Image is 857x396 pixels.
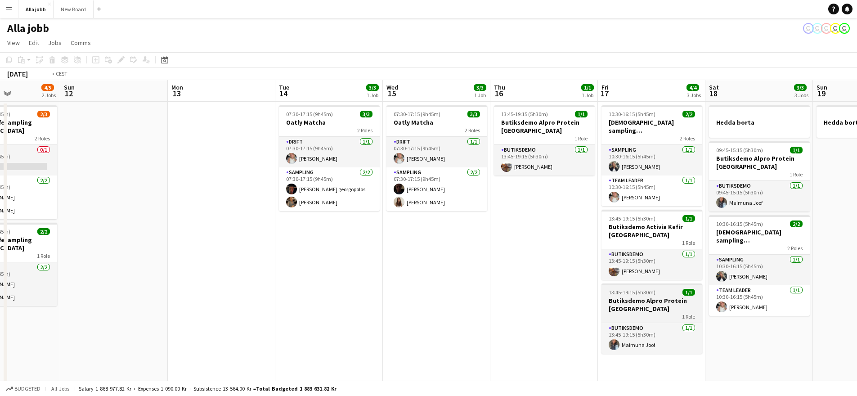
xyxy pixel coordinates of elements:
[386,118,487,126] h3: Oatly Matcha
[709,181,810,211] app-card-role: Butiksdemo1/109:45-15:15 (5h30m)Maimuna Joof
[682,215,695,222] span: 1/1
[601,249,702,280] app-card-role: Butiksdemo1/113:45-19:15 (5h30m)[PERSON_NAME]
[601,297,702,313] h3: Butiksdemo Alpro Protein [GEOGRAPHIC_DATA]
[360,111,372,117] span: 3/3
[601,323,702,354] app-card-role: Butiksdemo1/113:45-19:15 (5h30m)Maimuna Joof
[357,127,372,134] span: 2 Roles
[709,105,810,138] app-job-card: Hedda borta
[609,289,655,296] span: 13:45-19:15 (5h30m)
[474,84,486,91] span: 3/3
[709,141,810,211] app-job-card: 09:45-15:15 (5h30m)1/1Butiksdemo Alpro Protein [GEOGRAPHIC_DATA]1 RoleButiksdemo1/109:45-15:15 (5...
[601,210,702,280] div: 13:45-19:15 (5h30m)1/1Butiksdemo Activia Kefir [GEOGRAPHIC_DATA]1 RoleButiksdemo1/113:45-19:15 (5...
[63,88,75,99] span: 12
[7,22,49,35] h1: Alla jobb
[790,147,803,153] span: 1/1
[581,84,594,91] span: 1/1
[41,84,54,91] span: 4/5
[29,39,39,47] span: Edit
[600,88,609,99] span: 17
[4,37,23,49] a: View
[790,171,803,178] span: 1 Role
[601,283,702,354] div: 13:45-19:15 (5h30m)1/1Butiksdemo Alpro Protein [GEOGRAPHIC_DATA]1 RoleButiksdemo1/113:45-19:15 (5...
[18,0,54,18] button: Alla jobb
[386,167,487,211] app-card-role: Sampling2/207:30-17:15 (9h45m)[PERSON_NAME][PERSON_NAME]
[601,118,702,135] h3: [DEMOGRAPHIC_DATA] sampling [GEOGRAPHIC_DATA]
[609,215,655,222] span: 13:45-19:15 (5h30m)
[170,88,183,99] span: 13
[709,118,810,126] h3: Hedda borta
[817,83,827,91] span: Sun
[601,223,702,239] h3: Butiksdemo Activia Kefir [GEOGRAPHIC_DATA]
[709,154,810,171] h3: Butiksdemo Alpro Protein [GEOGRAPHIC_DATA]
[171,83,183,91] span: Mon
[680,135,695,142] span: 2 Roles
[49,385,71,392] span: All jobs
[609,111,655,117] span: 10:30-16:15 (5h45m)
[821,23,832,34] app-user-avatar: Emil Hasselberg
[42,92,56,99] div: 2 Jobs
[67,37,94,49] a: Comms
[601,145,702,175] app-card-role: Sampling1/110:30-16:15 (5h45m)[PERSON_NAME]
[465,127,480,134] span: 2 Roles
[575,111,588,117] span: 1/1
[64,83,75,91] span: Sun
[48,39,62,47] span: Jobs
[4,384,42,394] button: Budgeted
[71,39,91,47] span: Comms
[601,175,702,206] app-card-role: Team Leader1/110:30-16:15 (5h45m)[PERSON_NAME]
[830,23,841,34] app-user-avatar: August Löfgren
[494,145,595,175] app-card-role: Butiksdemo1/113:45-19:15 (5h30m)[PERSON_NAME]
[279,105,380,211] app-job-card: 07:30-17:15 (9h45m)3/3Oatly Matcha2 RolesDrift1/107:30-17:15 (9h45m)[PERSON_NAME]Sampling2/207:30...
[709,255,810,285] app-card-role: Sampling1/110:30-16:15 (5h45m)[PERSON_NAME]
[37,111,50,117] span: 2/3
[56,70,67,77] div: CEST
[37,252,50,259] span: 1 Role
[794,84,807,91] span: 3/3
[812,23,823,34] app-user-avatar: Hedda Lagerbielke
[839,23,850,34] app-user-avatar: Stina Dahl
[386,105,487,211] div: 07:30-17:15 (9h45m)3/3Oatly Matcha2 RolesDrift1/107:30-17:15 (9h45m)[PERSON_NAME]Sampling2/207:30...
[256,385,337,392] span: Total Budgeted 1 883 631.82 kr
[79,385,337,392] div: Salary 1 868 977.82 kr + Expenses 1 090.00 kr + Subsistence 13 564.00 kr =
[394,111,440,117] span: 07:30-17:15 (9h45m)
[367,92,378,99] div: 1 Job
[494,105,595,175] app-job-card: 13:45-19:15 (5h30m)1/1Butiksdemo Alpro Protein [GEOGRAPHIC_DATA]1 RoleButiksdemo1/113:45-19:15 (5...
[278,88,289,99] span: 14
[493,88,505,99] span: 16
[682,111,695,117] span: 2/2
[494,118,595,135] h3: Butiksdemo Alpro Protein [GEOGRAPHIC_DATA]
[386,137,487,167] app-card-role: Drift1/107:30-17:15 (9h45m)[PERSON_NAME]
[709,228,810,244] h3: [DEMOGRAPHIC_DATA] sampling [GEOGRAPHIC_DATA]
[501,111,548,117] span: 13:45-19:15 (5h30m)
[709,215,810,316] app-job-card: 10:30-16:15 (5h45m)2/2[DEMOGRAPHIC_DATA] sampling [GEOGRAPHIC_DATA]2 RolesSampling1/110:30-16:15 ...
[494,83,505,91] span: Thu
[279,118,380,126] h3: Oatly Matcha
[366,84,379,91] span: 3/3
[7,69,28,78] div: [DATE]
[7,39,20,47] span: View
[35,135,50,142] span: 2 Roles
[601,83,609,91] span: Fri
[467,111,480,117] span: 3/3
[682,289,695,296] span: 1/1
[37,228,50,235] span: 2/2
[45,37,65,49] a: Jobs
[54,0,94,18] button: New Board
[682,239,695,246] span: 1 Role
[815,88,827,99] span: 19
[286,111,333,117] span: 07:30-17:15 (9h45m)
[794,92,808,99] div: 3 Jobs
[386,83,398,91] span: Wed
[803,23,814,34] app-user-avatar: Hedda Lagerbielke
[787,245,803,252] span: 2 Roles
[716,220,763,227] span: 10:30-16:15 (5h45m)
[601,105,702,206] app-job-card: 10:30-16:15 (5h45m)2/2[DEMOGRAPHIC_DATA] sampling [GEOGRAPHIC_DATA]2 RolesSampling1/110:30-16:15 ...
[790,220,803,227] span: 2/2
[474,92,486,99] div: 1 Job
